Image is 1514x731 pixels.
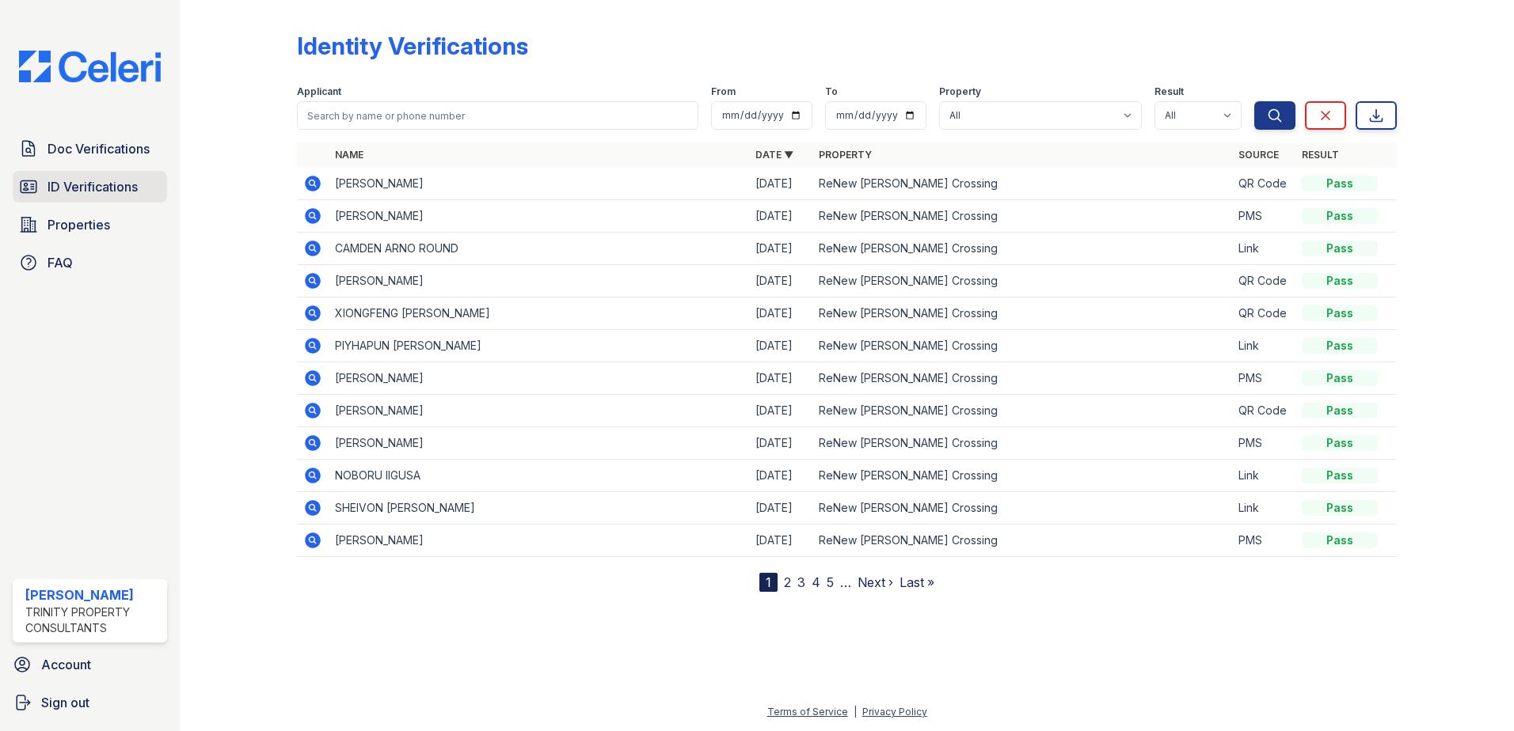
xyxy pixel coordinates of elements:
span: FAQ [48,253,73,272]
td: Link [1232,233,1295,265]
a: 4 [812,574,820,590]
div: | [854,706,857,718]
td: CAMDEN ARNO ROUND [329,233,749,265]
td: ReNew [PERSON_NAME] Crossing [812,362,1233,395]
span: ID Verifications [48,177,138,196]
td: Link [1232,492,1295,525]
a: Properties [13,209,167,241]
td: QR Code [1232,265,1295,297]
td: ReNew [PERSON_NAME] Crossing [812,265,1233,297]
a: Last » [900,574,934,590]
a: Date ▼ [755,149,793,161]
td: Link [1232,460,1295,492]
a: Doc Verifications [13,133,167,165]
a: ID Verifications [13,171,167,203]
td: [DATE] [749,233,812,265]
td: [DATE] [749,525,812,557]
input: Search by name or phone number [297,101,698,130]
label: Property [939,85,981,98]
div: Pass [1302,403,1378,419]
td: PIYHAPUN [PERSON_NAME] [329,330,749,362]
a: 5 [827,574,834,590]
div: Pass [1302,468,1378,483]
td: SHEIVON [PERSON_NAME] [329,492,749,525]
a: Sign out [6,687,173,718]
td: PMS [1232,362,1295,395]
div: [PERSON_NAME] [25,585,161,604]
td: PMS [1232,427,1295,460]
label: To [825,85,838,98]
div: Pass [1302,176,1378,191]
td: ReNew [PERSON_NAME] Crossing [812,233,1233,265]
div: Pass [1302,338,1378,354]
a: FAQ [13,247,167,278]
div: Pass [1302,370,1378,386]
a: 3 [797,574,805,590]
td: XIONGFENG [PERSON_NAME] [329,297,749,330]
div: Pass [1302,241,1378,256]
td: [PERSON_NAME] [329,525,749,557]
td: [DATE] [749,297,812,330]
a: Property [819,149,872,161]
td: [DATE] [749,427,812,460]
a: 2 [784,574,791,590]
span: Sign out [41,693,89,712]
td: [PERSON_NAME] [329,427,749,460]
img: CE_Logo_Blue-a8612792a0a2168367f1c8372b55b34899dd931a85d93a1a3d3e32e68fde9ad4.png [6,51,173,82]
td: PMS [1232,200,1295,233]
td: ReNew [PERSON_NAME] Crossing [812,460,1233,492]
td: ReNew [PERSON_NAME] Crossing [812,330,1233,362]
td: ReNew [PERSON_NAME] Crossing [812,427,1233,460]
td: ReNew [PERSON_NAME] Crossing [812,200,1233,233]
td: [DATE] [749,460,812,492]
td: QR Code [1232,168,1295,200]
a: Terms of Service [767,706,848,718]
a: Next › [858,574,893,590]
span: Doc Verifications [48,139,150,158]
td: Link [1232,330,1295,362]
td: PMS [1232,525,1295,557]
td: ReNew [PERSON_NAME] Crossing [812,395,1233,427]
a: Account [6,649,173,680]
div: Pass [1302,208,1378,224]
div: Pass [1302,273,1378,289]
div: Pass [1302,305,1378,321]
td: [DATE] [749,330,812,362]
div: Trinity Property Consultants [25,604,161,636]
label: Result [1155,85,1184,98]
div: Identity Verifications [297,32,528,60]
span: … [840,573,851,592]
td: [PERSON_NAME] [329,362,749,395]
label: Applicant [297,85,341,98]
td: NOBORU IIGUSA [329,460,749,492]
td: [DATE] [749,200,812,233]
td: [DATE] [749,395,812,427]
td: [DATE] [749,492,812,525]
a: Source [1238,149,1279,161]
td: ReNew [PERSON_NAME] Crossing [812,492,1233,525]
div: Pass [1302,435,1378,451]
td: [DATE] [749,168,812,200]
td: [DATE] [749,265,812,297]
td: ReNew [PERSON_NAME] Crossing [812,525,1233,557]
div: Pass [1302,532,1378,548]
td: [PERSON_NAME] [329,200,749,233]
div: Pass [1302,500,1378,516]
td: QR Code [1232,297,1295,330]
td: [DATE] [749,362,812,395]
a: Name [335,149,363,161]
td: ReNew [PERSON_NAME] Crossing [812,297,1233,330]
td: [PERSON_NAME] [329,168,749,200]
span: Account [41,655,91,674]
span: Properties [48,215,110,234]
td: ReNew [PERSON_NAME] Crossing [812,168,1233,200]
td: [PERSON_NAME] [329,395,749,427]
div: 1 [759,573,778,592]
a: Privacy Policy [862,706,927,718]
label: From [711,85,736,98]
td: QR Code [1232,395,1295,427]
a: Result [1302,149,1339,161]
td: [PERSON_NAME] [329,265,749,297]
